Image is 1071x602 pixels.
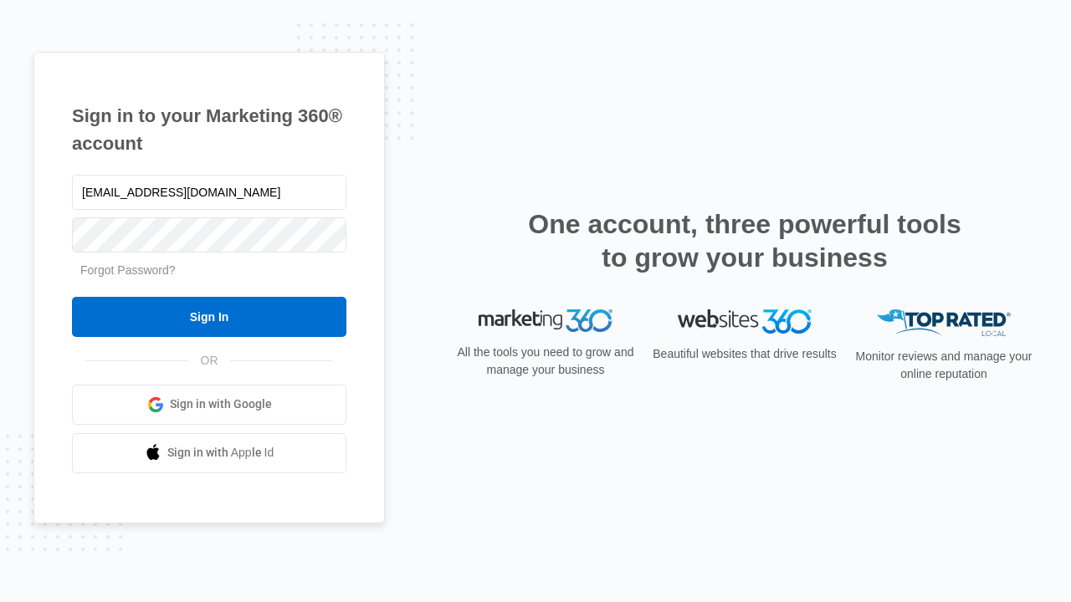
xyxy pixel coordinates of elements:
[877,309,1011,337] img: Top Rated Local
[651,345,838,363] p: Beautiful websites that drive results
[523,207,966,274] h2: One account, three powerful tools to grow your business
[189,352,230,370] span: OR
[72,297,346,337] input: Sign In
[678,309,812,334] img: Websites 360
[72,175,346,210] input: Email
[850,348,1038,383] p: Monitor reviews and manage your online reputation
[72,433,346,473] a: Sign in with Apple Id
[167,444,274,462] span: Sign in with Apple Id
[72,102,346,157] h1: Sign in to your Marketing 360® account
[452,344,639,379] p: All the tools you need to grow and manage your business
[72,385,346,425] a: Sign in with Google
[80,263,176,277] a: Forgot Password?
[170,395,272,413] span: Sign in with Google
[479,309,612,333] img: Marketing 360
